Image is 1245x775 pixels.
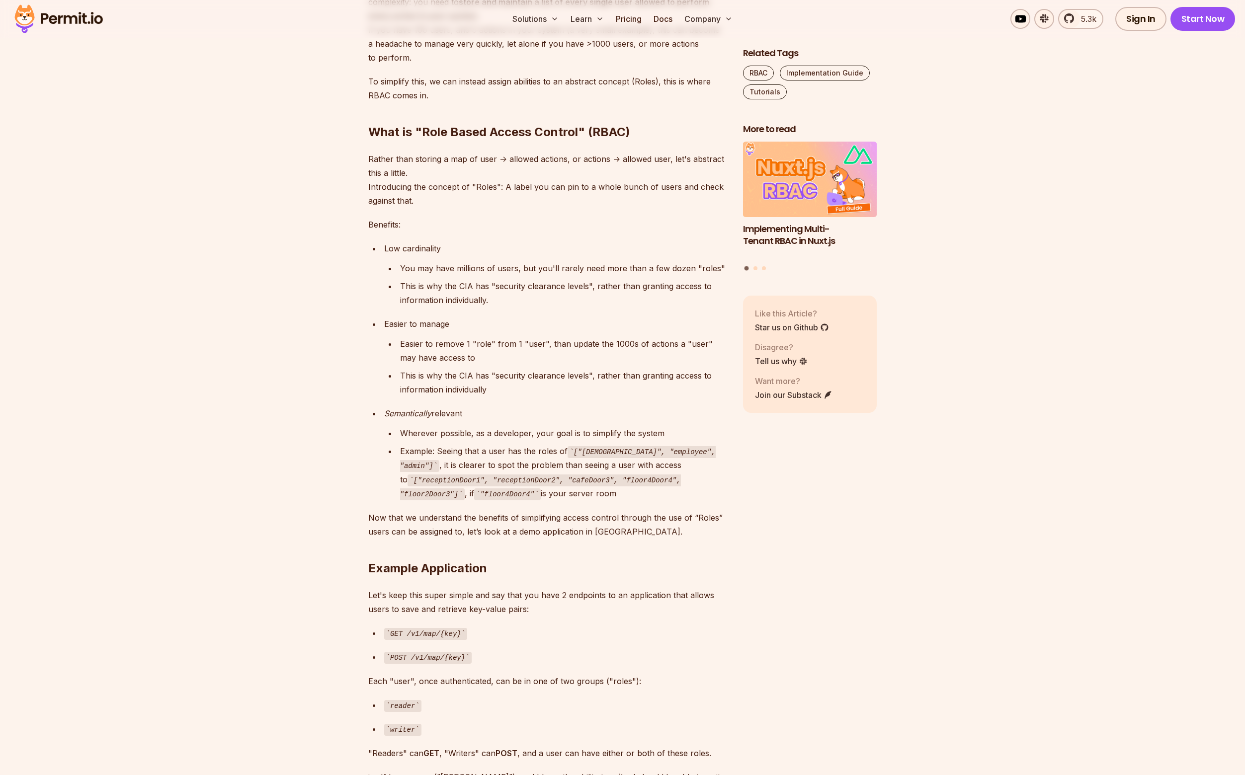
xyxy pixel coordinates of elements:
h2: Example Application [368,521,727,576]
div: Easier to remove 1 "role" from 1 "user", than update the 1000s of actions a "user" may have acces... [400,337,727,365]
p: Want more? [755,375,832,387]
div: Posts [743,142,877,272]
div: Wherever possible, as a developer, your goal is to simplify the system [400,426,727,440]
code: POST /v1/map/{key} [384,652,472,664]
button: Go to slide 2 [753,266,757,270]
p: To simplify this, we can instead assign abilities to an abstract concept (Roles), this is where R... [368,75,727,102]
a: Implementing Multi-Tenant RBAC in Nuxt.jsImplementing Multi-Tenant RBAC in Nuxt.js [743,142,877,260]
li: 1 of 3 [743,142,877,260]
a: Tutorials [743,85,787,100]
button: Go to slide 1 [745,266,749,271]
h2: More to read [743,124,877,136]
a: 5.3k [1058,9,1103,29]
button: Company [680,9,737,29]
p: Like this Article? [755,308,829,319]
a: RBAC [743,66,774,81]
img: Implementing Multi-Tenant RBAC in Nuxt.js [743,142,877,218]
button: Learn [567,9,608,29]
h2: Related Tags [743,48,877,60]
a: Docs [650,9,676,29]
code: "floor4Door4" [474,488,541,500]
code: reader [384,700,421,712]
p: Rather than storing a map of user -> allowed actions, or actions -> allowed user, let's abstract ... [368,152,727,208]
a: Star us on Github [755,321,829,333]
div: This is why the CIA has "security clearance levels", rather than granting access to information i... [400,279,727,307]
button: Solutions [508,9,563,29]
p: Each "user", once authenticated, can be in one of two groups ("roles"): [368,674,727,688]
span: 5.3k [1075,13,1096,25]
p: Disagree? [755,341,808,353]
a: Pricing [612,9,646,29]
a: Sign In [1115,7,1166,31]
strong: GET [423,748,439,758]
div: Low cardinality [384,241,727,255]
h2: What is "Role Based Access Control" (RBAC) [368,84,727,140]
p: "Readers" can , "Writers" can , and a user can have either or both of these roles. [368,746,727,760]
img: Permit logo [10,2,107,36]
button: Go to slide 3 [762,266,766,270]
code: GET /v1/map/{key} [384,628,468,640]
strong: POST [496,748,517,758]
div: You may have millions of users, but you'll rarely need more than a few dozen "roles" [400,261,727,275]
a: Implementation Guide [780,66,870,81]
div: Easier to manage [384,317,727,331]
code: ["receptionDoor1", "receptionDoor2", "cafeDoor3", "floor4Door4", "floor2Door3"] [400,474,681,501]
div: relevant [384,406,727,420]
p: Now that we understand the benefits of simplifying access control through the use of “Roles” user... [368,511,727,539]
div: Example: Seeing that a user has the roles of , it is clearer to spot the problem than seeing a us... [400,444,727,501]
em: Semantically [384,408,431,418]
p: Let's keep this super simple and say that you have 2 endpoints to an application that allows user... [368,588,727,616]
a: Join our Substack [755,389,832,401]
a: Start Now [1170,7,1236,31]
h3: Implementing Multi-Tenant RBAC in Nuxt.js [743,223,877,248]
code: writer [384,724,421,736]
p: Benefits: [368,218,727,232]
div: This is why the CIA has "security clearance levels", rather than granting access to information i... [400,369,727,396]
a: Tell us why [755,355,808,367]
